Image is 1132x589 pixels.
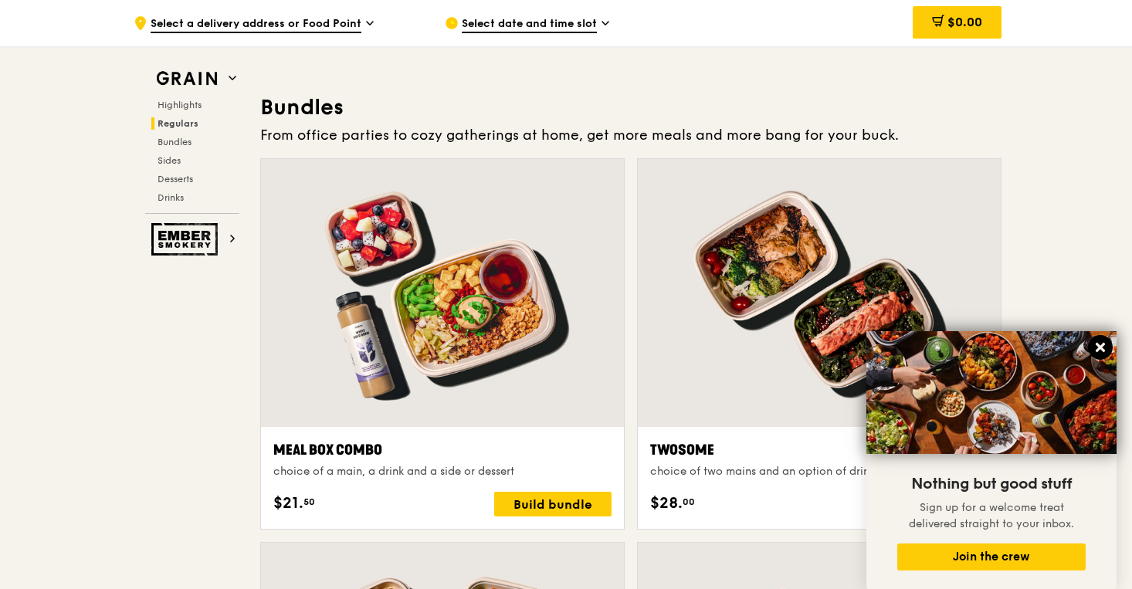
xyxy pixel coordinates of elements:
[897,543,1086,570] button: Join the crew
[158,192,184,203] span: Drinks
[273,439,612,461] div: Meal Box Combo
[911,475,1072,493] span: Nothing but good stuff
[151,65,222,93] img: Grain web logo
[158,174,193,184] span: Desserts
[683,496,695,508] span: 00
[650,439,988,461] div: Twosome
[158,100,202,110] span: Highlights
[462,16,597,33] span: Select date and time slot
[151,223,222,256] img: Ember Smokery web logo
[158,137,191,147] span: Bundles
[158,118,198,129] span: Regulars
[158,155,181,166] span: Sides
[866,331,1117,454] img: DSC07876-Edit02-Large.jpeg
[273,464,612,479] div: choice of a main, a drink and a side or dessert
[909,501,1074,530] span: Sign up for a welcome treat delivered straight to your inbox.
[947,15,982,29] span: $0.00
[494,492,612,516] div: Build bundle
[650,492,683,515] span: $28.
[151,16,361,33] span: Select a delivery address or Food Point
[650,464,988,479] div: choice of two mains and an option of drinks, desserts and sides
[273,492,303,515] span: $21.
[260,93,1002,121] h3: Bundles
[303,496,315,508] span: 50
[260,124,1002,146] div: From office parties to cozy gatherings at home, get more meals and more bang for your buck.
[1088,335,1113,360] button: Close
